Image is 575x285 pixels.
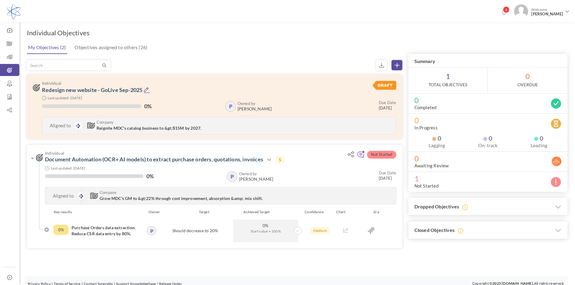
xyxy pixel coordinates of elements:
[379,100,396,105] small: Due Date
[414,117,561,123] span: 0
[488,68,567,93] span: 0
[238,101,256,106] b: Owned by
[238,106,272,111] span: [PERSON_NAME]
[48,96,82,100] small: Last updated: [DATE]
[516,142,561,148] label: Leading
[42,81,345,85] span: Individual
[45,187,81,204] div: Aligned to
[408,68,488,93] span: 1
[146,173,154,179] label: 0%
[49,209,145,215] div: Key results
[414,104,437,110] label: Completed
[234,209,300,215] div: Achieved Target
[100,196,263,201] span: Grow MDC's GM to &gt;22% through cost improvement, absorption &amp; mix shift.
[367,151,396,159] span: Not Started
[414,97,561,103] span: 0
[432,135,441,141] span: 0
[300,209,333,215] div: Confidence
[27,29,90,37] h1: Individual Objectives
[517,82,538,88] label: OverDue
[359,209,392,215] div: Jira
[379,170,396,175] small: Due Date
[51,166,85,170] small: Last updated: [DATE]
[145,209,168,215] div: Owner
[379,100,396,111] small: [DATE]
[226,102,235,111] a: P
[144,103,152,109] label: 0%
[73,41,149,53] a: Objectives assigned to others (26)
[483,135,492,141] span: 0
[227,172,237,181] a: P
[236,228,295,234] span: Start value = 100%
[357,154,365,159] a: Add continuous feedback
[53,225,69,235] div: Completed Percentage
[372,81,396,90] img: DraftStatus.svg
[414,155,561,161] span: 0
[148,227,155,235] a: P
[391,60,402,70] a: Create Objective
[292,227,300,233] a: Update achivements
[414,183,439,189] label: Not Started
[414,163,449,169] label: Awaiting Review
[42,117,78,134] div: Aligned to
[531,12,563,16] span: [PERSON_NAME]
[236,223,295,228] span: 0%
[72,225,139,237] h4: Purchase Orders data extraction. Reduce CSR data entry by 80%.
[408,198,567,216] h3: Dropped Objectives
[376,60,387,70] small: Export
[512,2,572,20] a: Photo Welcome,[PERSON_NAME]
[168,209,234,215] div: Target
[408,221,567,239] h3: Closed Objectives
[161,220,230,242] div: Should decrease to 20%
[414,176,561,182] span: 1
[97,125,201,131] span: Reignite MDC's catalog business to &gt;$15M by 2027.
[27,41,67,54] a: My Objectives (2)
[528,4,564,19] span: Welcome,
[7,4,20,19] img: Logo
[333,209,360,215] div: Chart
[239,177,273,182] span: [PERSON_NAME]
[45,156,263,163] a: Document Automation (OCR+ AI models) to extract purchase orders, quotations, invoices
[465,142,510,148] label: On-track
[429,82,467,88] label: Total Objectives
[45,151,345,155] span: Individual
[368,227,374,234] img: Jira Integration
[42,87,143,93] a: Redesign new website - GoLive Sep-2025
[97,120,345,124] span: Company
[27,60,101,70] input: Search
[503,6,510,13] span: 2
[310,227,330,234] span: Medium
[534,135,543,141] span: 0
[414,142,459,148] label: Lagging
[144,87,150,94] a: Edit Objective
[276,157,284,163] span: 5
[379,170,396,181] small: [DATE]
[239,171,257,176] b: Owned by
[414,125,438,131] label: In Progress
[514,4,528,18] img: Photo
[499,8,509,17] a: Notifications
[100,190,345,195] span: Company
[408,54,567,68] h3: Summary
